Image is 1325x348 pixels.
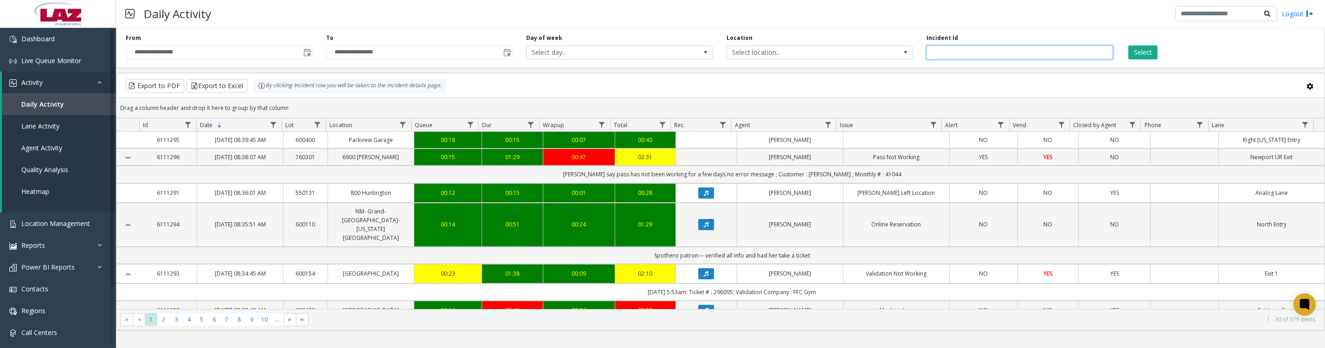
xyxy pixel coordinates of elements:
[182,118,194,131] a: Id Filter Menu
[549,220,609,229] a: 00:24
[621,269,670,278] a: 02:10
[145,220,192,229] a: 6111294
[302,46,312,59] span: Toggle popup
[464,118,476,131] a: Queue Filter Menu
[21,241,45,250] span: Reports
[116,271,140,278] a: Collapse Details
[1110,270,1119,277] span: YES
[1110,306,1119,314] span: YES
[116,307,140,315] a: Collapse Details
[420,135,476,144] a: 00:18
[9,220,17,228] img: 'icon'
[157,313,170,326] span: Page 2
[21,306,45,315] span: Regions
[488,135,537,144] div: 00:15
[1224,269,1319,278] a: Exit 1
[1224,220,1319,229] a: North Entry
[203,306,277,315] a: [DATE] 08:33:43 AM
[1128,45,1158,59] button: Select
[9,36,17,43] img: 'icon'
[621,188,670,197] div: 00:28
[549,188,609,197] div: 00:01
[420,220,476,229] a: 00:14
[289,220,322,229] a: 600110
[2,159,116,180] a: Quality Analysis
[614,121,627,129] span: Total
[9,242,17,250] img: 'icon'
[420,153,476,161] div: 00:15
[143,121,148,129] span: Id
[140,247,1325,264] td: Spothero patron--- verified all info and had her take a ticket
[9,58,17,65] img: 'icon'
[995,118,1007,131] a: Alert Filter Menu
[9,308,17,315] img: 'icon'
[1043,136,1052,144] span: NO
[200,121,212,129] span: Date
[1306,9,1313,19] img: logout
[488,220,537,229] div: 00:51
[1043,270,1053,277] span: YES
[1110,189,1119,197] span: YES
[621,135,670,144] a: 00:40
[621,306,670,315] a: 02:59
[21,34,55,43] span: Dashboard
[743,269,837,278] a: [PERSON_NAME]
[311,118,324,131] a: Lot Filter Menu
[1043,189,1052,197] span: NO
[21,100,64,109] span: Daily Activity
[203,220,277,229] a: [DATE] 08:35:51 AM
[549,153,609,161] a: 00:47
[296,313,309,326] span: Go to the last page
[482,121,492,129] span: Dur
[2,137,116,159] a: Agent Activity
[187,79,247,93] button: Export to Excel
[183,313,195,326] span: Page 4
[727,34,753,42] label: Location
[1084,188,1145,197] a: YES
[1126,118,1138,131] a: Closed by Agent Filter Menu
[849,188,944,197] a: [PERSON_NAME] Left Location
[1084,220,1145,229] a: NO
[125,2,135,25] img: pageIcon
[21,78,43,87] span: Activity
[253,79,446,93] div: By clicking Incident row you will be taken to the incident details page.
[140,284,1325,301] td: [DATE] 5:53am; Ticket # : 296095; Validation Company : FFC Gym
[621,220,670,229] a: 01:29
[549,135,609,144] div: 00:07
[926,34,958,42] label: Incident Id
[420,306,476,315] a: 00:14
[21,219,90,228] span: Location Management
[21,122,59,130] span: Lane Activity
[289,153,322,161] a: 760301
[396,118,409,131] a: Location Filter Menu
[21,187,49,196] span: Heatmap
[203,153,277,161] a: [DATE] 08:38:07 AM
[743,188,837,197] a: [PERSON_NAME]
[849,220,944,229] a: Online Reservation
[716,118,729,131] a: Rec. Filter Menu
[326,34,334,42] label: To
[488,306,537,315] a: 02:41
[195,313,208,326] span: Page 5
[743,220,837,229] a: [PERSON_NAME]
[116,118,1325,309] div: Data table
[1043,306,1052,314] span: NO
[283,313,296,326] span: Go to the next page
[271,313,283,326] span: Page 11
[334,269,408,278] a: [GEOGRAPHIC_DATA]
[2,180,116,202] a: Heatmap
[549,269,609,278] a: 00:09
[9,329,17,337] img: 'icon'
[9,79,17,87] img: 'icon'
[329,121,352,129] span: Location
[258,82,265,90] img: infoIcon.svg
[116,154,140,161] a: Collapse Details
[488,153,537,161] a: 01:29
[945,121,958,129] span: Alert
